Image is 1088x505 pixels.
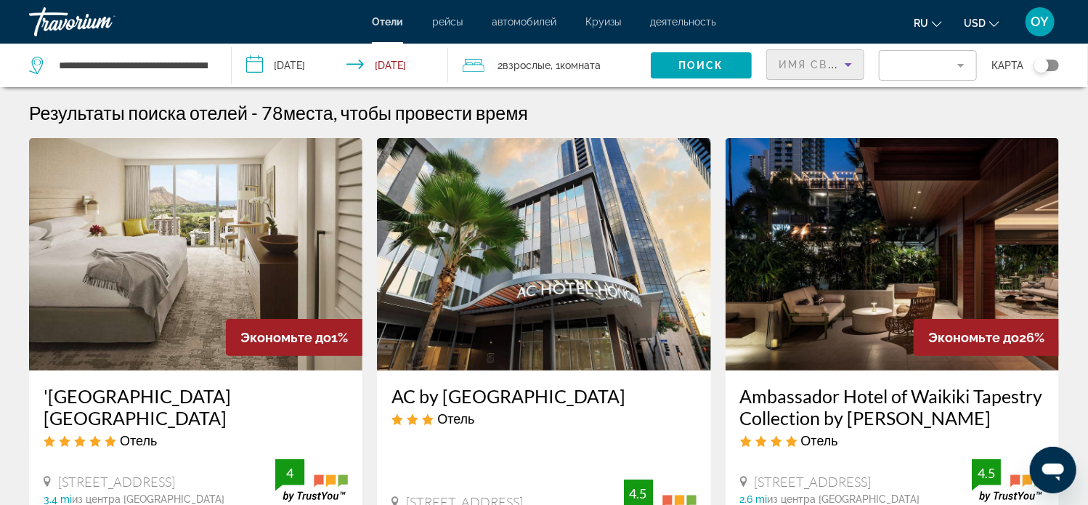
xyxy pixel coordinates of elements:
[585,16,621,28] a: Круизы
[492,16,556,28] a: автомобилей
[1031,15,1050,29] span: OY
[650,16,716,28] a: деятельность
[740,385,1044,429] a: Ambassador Hotel of Waikiki Tapestry Collection by [PERSON_NAME]
[1023,59,1059,72] button: Toggle map
[972,464,1001,482] div: 4.5
[120,432,157,448] span: Отель
[964,17,986,29] span: USD
[879,49,977,81] button: Filter
[377,138,710,371] img: Hotel image
[914,17,928,29] span: ru
[29,3,174,41] a: Travorium
[275,459,348,502] img: trustyou-badge.svg
[1030,447,1076,493] iframe: Button to launch messaging window
[72,493,224,505] span: из центра [GEOGRAPHIC_DATA]
[928,330,1019,345] span: Экономьте до
[58,474,175,490] span: [STREET_ADDRESS]
[914,12,942,33] button: Change language
[226,319,362,356] div: 1%
[232,44,449,87] button: Check-in date: Nov 7, 2025 Check-out date: Nov 14, 2025
[914,319,1059,356] div: 26%
[678,60,724,71] span: Поиск
[44,432,348,448] div: 5 star Hotel
[283,102,528,124] span: места, чтобы провести время
[240,330,331,345] span: Экономьте до
[779,59,879,70] span: Имя свойства
[551,55,601,76] span: , 1
[779,56,852,73] mat-select: Sort by
[29,102,248,124] h1: Результаты поиска отелей
[964,12,999,33] button: Change currency
[44,385,348,429] a: '[GEOGRAPHIC_DATA] [GEOGRAPHIC_DATA]
[261,102,528,124] h2: 78
[740,493,768,505] span: 2.6 mi
[651,52,752,78] button: Поиск
[372,16,403,28] a: Отели
[503,60,551,71] span: Взрослые
[755,474,872,490] span: [STREET_ADDRESS]
[560,60,601,71] span: Комната
[29,138,362,371] img: Hotel image
[740,432,1044,448] div: 4 star Hotel
[391,411,696,427] div: 3 star Hotel
[437,411,474,427] span: Отель
[498,55,551,76] span: 2
[801,432,838,448] span: Отель
[624,485,653,502] div: 4.5
[972,459,1044,502] img: trustyou-badge.svg
[391,385,696,407] a: AC by [GEOGRAPHIC_DATA]
[768,493,920,505] span: из центра [GEOGRAPHIC_DATA]
[44,493,72,505] span: 3.4 mi
[1021,7,1059,37] button: User Menu
[726,138,1059,371] img: Hotel image
[432,16,463,28] a: рейсы
[251,102,258,124] span: -
[448,44,651,87] button: Travelers: 2 adults, 0 children
[275,464,304,482] div: 4
[991,55,1023,76] span: карта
